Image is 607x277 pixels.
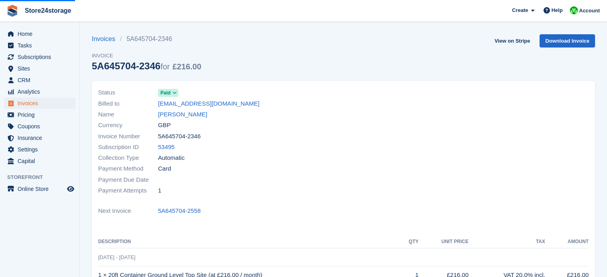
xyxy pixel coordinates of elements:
a: menu [4,144,75,155]
a: menu [4,132,75,143]
span: Invoice [92,52,201,60]
span: Name [98,110,158,119]
span: GBP [158,121,171,130]
th: QTY [400,236,418,248]
span: Help [552,6,563,14]
nav: breadcrumbs [92,34,201,44]
span: Card [158,164,171,173]
a: menu [4,155,75,167]
span: Paid [160,89,170,96]
a: menu [4,63,75,74]
a: Store24storage [22,4,75,17]
span: Coupons [18,121,65,132]
span: CRM [18,75,65,86]
span: Billed to [98,99,158,108]
span: Home [18,28,65,39]
span: £216.00 [172,62,201,71]
span: Analytics [18,86,65,97]
img: stora-icon-8386f47178a22dfd0bd8f6a31ec36ba5ce8667c1dd55bd0f319d3a0aa187defe.svg [6,5,18,17]
span: Capital [18,155,65,167]
span: Settings [18,144,65,155]
span: Currency [98,121,158,130]
a: [EMAIL_ADDRESS][DOMAIN_NAME] [158,99,259,108]
span: Payment Attempts [98,186,158,195]
span: Tasks [18,40,65,51]
span: 5A645704-2346 [158,132,201,141]
span: Subscriptions [18,51,65,63]
span: Online Store [18,183,65,194]
img: Tracy Harper [570,6,578,14]
a: 5A645704-2558 [158,206,201,216]
a: menu [4,86,75,97]
span: Status [98,88,158,97]
a: Preview store [66,184,75,194]
a: Paid [158,88,178,97]
a: menu [4,28,75,39]
span: Payment Due Date [98,175,158,185]
span: Storefront [7,173,79,181]
th: Description [98,236,400,248]
a: menu [4,40,75,51]
a: menu [4,121,75,132]
span: 1 [158,186,161,195]
a: menu [4,98,75,109]
a: 53495 [158,143,175,152]
span: for [160,62,170,71]
span: Insurance [18,132,65,143]
span: Subscription ID [98,143,158,152]
a: Invoices [92,34,120,44]
span: Invoices [18,98,65,109]
span: [DATE] - [DATE] [98,254,135,260]
span: Account [579,7,600,15]
span: Invoice Number [98,132,158,141]
a: View on Stripe [491,34,533,47]
th: Unit Price [419,236,469,248]
a: [PERSON_NAME] [158,110,207,119]
span: Automatic [158,153,185,163]
a: menu [4,75,75,86]
a: menu [4,51,75,63]
div: 5A645704-2346 [92,61,201,71]
span: Create [512,6,528,14]
span: Next Invoice [98,206,158,216]
th: Tax [469,236,545,248]
a: menu [4,183,75,194]
span: Sites [18,63,65,74]
span: Payment Method [98,164,158,173]
a: Download Invoice [540,34,595,47]
span: Pricing [18,109,65,120]
span: Collection Type [98,153,158,163]
th: Amount [545,236,589,248]
a: menu [4,109,75,120]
